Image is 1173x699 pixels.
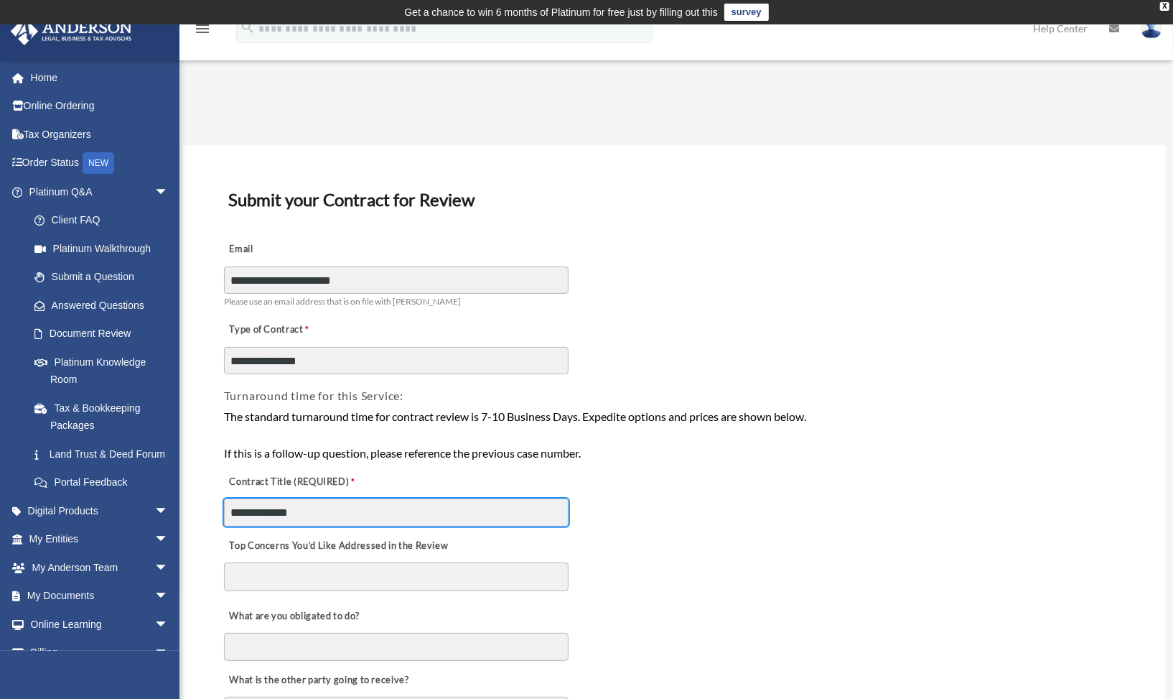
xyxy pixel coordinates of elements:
a: Answered Questions [20,291,190,320]
a: Tax Organizers [10,120,190,149]
a: Tax & Bookkeeping Packages [20,394,190,440]
a: My Documentsarrow_drop_down [10,582,190,611]
span: arrow_drop_down [154,496,183,526]
span: arrow_drop_down [154,553,183,583]
span: arrow_drop_down [154,582,183,611]
a: survey [724,4,769,21]
h3: Submit your Contract for Review [223,185,1127,215]
label: Type of Contract [224,320,368,341]
div: NEW [83,152,114,174]
label: What are you obligated to do? [224,606,368,626]
a: menu [194,25,211,37]
label: Email [224,240,368,260]
i: search [240,19,256,35]
span: arrow_drop_down [154,610,183,639]
div: Get a chance to win 6 months of Platinum for free just by filling out this [404,4,718,21]
label: Top Concerns You’d Like Addressed in the Review [224,536,452,556]
img: Anderson Advisors Platinum Portal [6,17,136,45]
div: close [1160,2,1169,11]
a: Order StatusNEW [10,149,190,178]
span: arrow_drop_down [154,639,183,668]
a: Online Ordering [10,92,190,121]
a: My Entitiesarrow_drop_down [10,525,190,554]
span: Turnaround time for this Service: [224,389,403,402]
a: Platinum Knowledge Room [20,348,190,394]
label: What is the other party going to receive? [224,670,413,690]
a: Portal Feedback [20,468,190,497]
span: arrow_drop_down [154,525,183,555]
a: Platinum Q&Aarrow_drop_down [10,177,190,206]
a: Submit a Question [20,263,190,292]
a: Home [10,63,190,92]
a: Client FAQ [20,206,190,235]
img: User Pic [1141,18,1162,39]
a: Digital Productsarrow_drop_down [10,496,190,525]
a: Online Learningarrow_drop_down [10,610,190,639]
a: Platinum Walkthrough [20,234,190,263]
span: Please use an email address that is on file with [PERSON_NAME] [224,296,461,307]
span: arrow_drop_down [154,177,183,207]
a: My Anderson Teamarrow_drop_down [10,553,190,582]
a: Document Review [20,320,183,348]
a: Billingarrow_drop_down [10,639,190,667]
i: menu [194,20,211,37]
div: The standard turnaround time for contract review is 7-10 Business Days. Expedite options and pric... [224,407,1126,463]
a: Land Trust & Deed Forum [20,440,190,468]
label: Contract Title (REQUIRED) [224,472,368,492]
